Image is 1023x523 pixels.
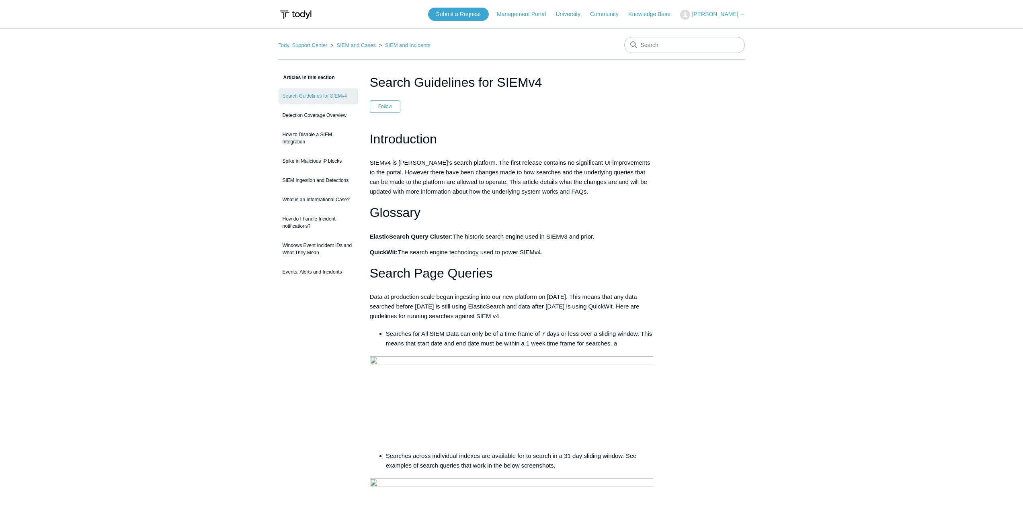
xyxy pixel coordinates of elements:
[279,238,358,260] a: Windows Event Incident IDs and What They Mean
[370,129,654,149] h1: Introduction
[624,37,745,53] input: Search
[279,75,335,80] span: Articles in this section
[279,127,358,149] a: How to Disable a SIEM Integration
[590,10,627,18] a: Community
[279,211,358,234] a: How do I handle Incident notifications?
[370,263,654,284] h1: Search Page Queries
[370,158,654,196] p: SIEMv4 is [PERSON_NAME]'s search platform. The first release contains no significant UI improveme...
[628,10,679,18] a: Knowledge Base
[279,264,358,280] a: Events, Alerts and Incidents
[370,249,398,255] strong: QuickWit:
[329,42,377,48] li: SIEM and Cases
[370,356,654,443] img: 45043177436691
[279,42,328,48] a: Todyl Support Center
[279,42,329,48] li: Todyl Support Center
[279,153,358,169] a: Spike in Malicious IP blocks
[428,8,489,21] a: Submit a Request
[370,247,654,257] p: The search engine technology used to power SIEMv4.
[279,108,358,123] a: Detection Coverage Overview
[370,232,654,241] p: The historic search engine used in SIEMv3 and prior.
[370,73,654,92] h1: Search Guidelines for SIEMv4
[336,42,376,48] a: SIEM and Cases
[279,173,358,188] a: SIEM Ingestion and Detections
[680,10,744,20] button: [PERSON_NAME]
[692,11,738,17] span: [PERSON_NAME]
[385,42,431,48] a: SIEM and Incidents
[370,100,401,112] button: Follow Article
[279,88,358,104] a: Search Guidelines for SIEMv4
[279,7,313,22] img: Todyl Support Center Help Center home page
[377,42,431,48] li: SIEM and Incidents
[370,292,654,321] p: Data at production scale began ingesting into our new platform on [DATE]. This means that any dat...
[370,202,654,223] h1: Glossary
[386,329,654,348] li: Searches for All SIEM Data can only be of a time frame of 7 days or less over a sliding window. T...
[497,10,554,18] a: Management Portal
[556,10,588,18] a: University
[370,233,453,240] strong: ElasticSearch Query Cluster:
[279,192,358,207] a: What is an Informational Case?
[386,451,654,470] li: Searches across individual indexes are available for to search in a 31 day sliding window. See ex...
